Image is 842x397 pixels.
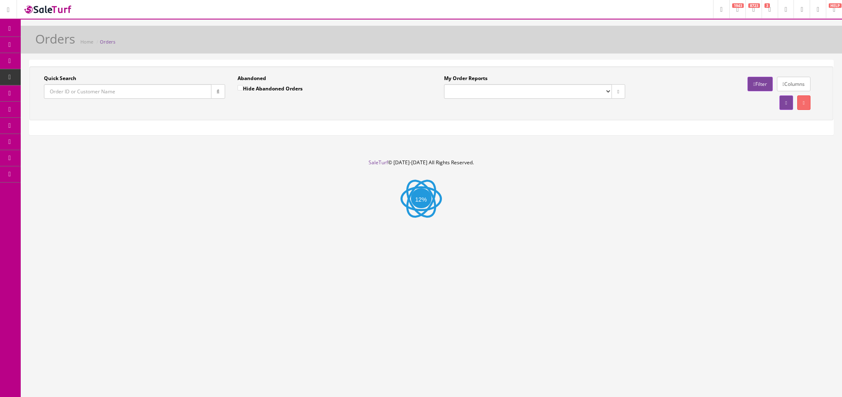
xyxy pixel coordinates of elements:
[369,159,388,166] a: SaleTurf
[23,4,73,15] img: SaleTurf
[764,3,770,8] span: 3
[238,85,243,90] input: Hide Abandoned Orders
[777,77,810,91] a: Columns
[238,75,266,82] label: Abandoned
[747,77,772,91] a: Filter
[444,75,488,82] label: My Order Reports
[80,39,93,45] a: Home
[44,84,211,99] input: Order ID or Customer Name
[829,3,842,8] span: HELP
[100,39,115,45] a: Orders
[44,75,76,82] label: Quick Search
[35,32,75,46] h1: Orders
[732,3,744,8] span: 1943
[748,3,760,8] span: 8723
[238,84,303,93] label: Hide Abandoned Orders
